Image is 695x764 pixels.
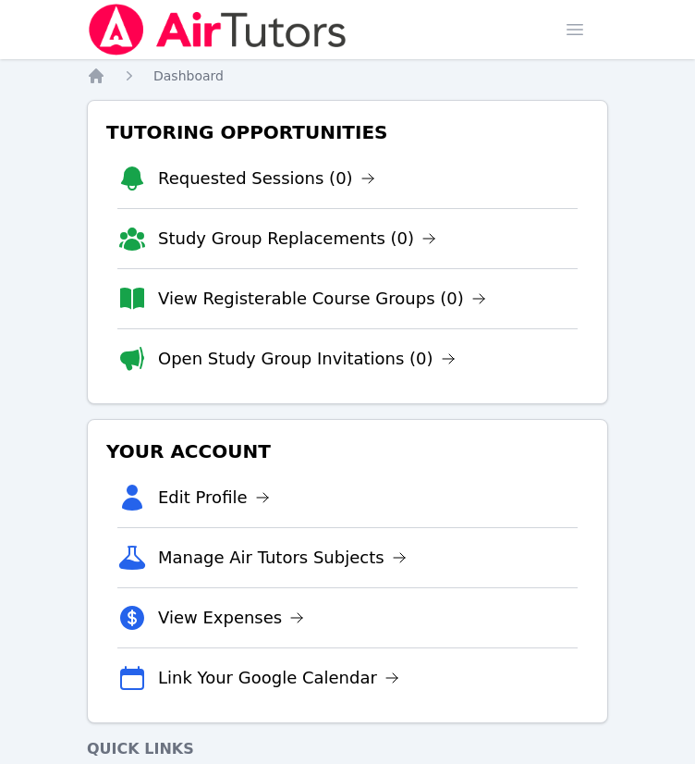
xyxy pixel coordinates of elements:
a: View Expenses [158,605,304,631]
a: Link Your Google Calendar [158,665,399,691]
h3: Your Account [103,435,592,468]
h3: Tutoring Opportunities [103,116,592,149]
h4: Quick Links [87,738,608,760]
span: Dashboard [153,68,224,83]
a: Edit Profile [158,485,270,511]
nav: Breadcrumb [87,67,608,85]
img: Air Tutors [87,4,348,55]
a: View Registerable Course Groups (0) [158,286,486,312]
a: Dashboard [153,67,224,85]
a: Manage Air Tutors Subjects [158,545,407,571]
a: Open Study Group Invitations (0) [158,346,456,372]
a: Study Group Replacements (0) [158,226,436,252]
a: Requested Sessions (0) [158,166,375,191]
